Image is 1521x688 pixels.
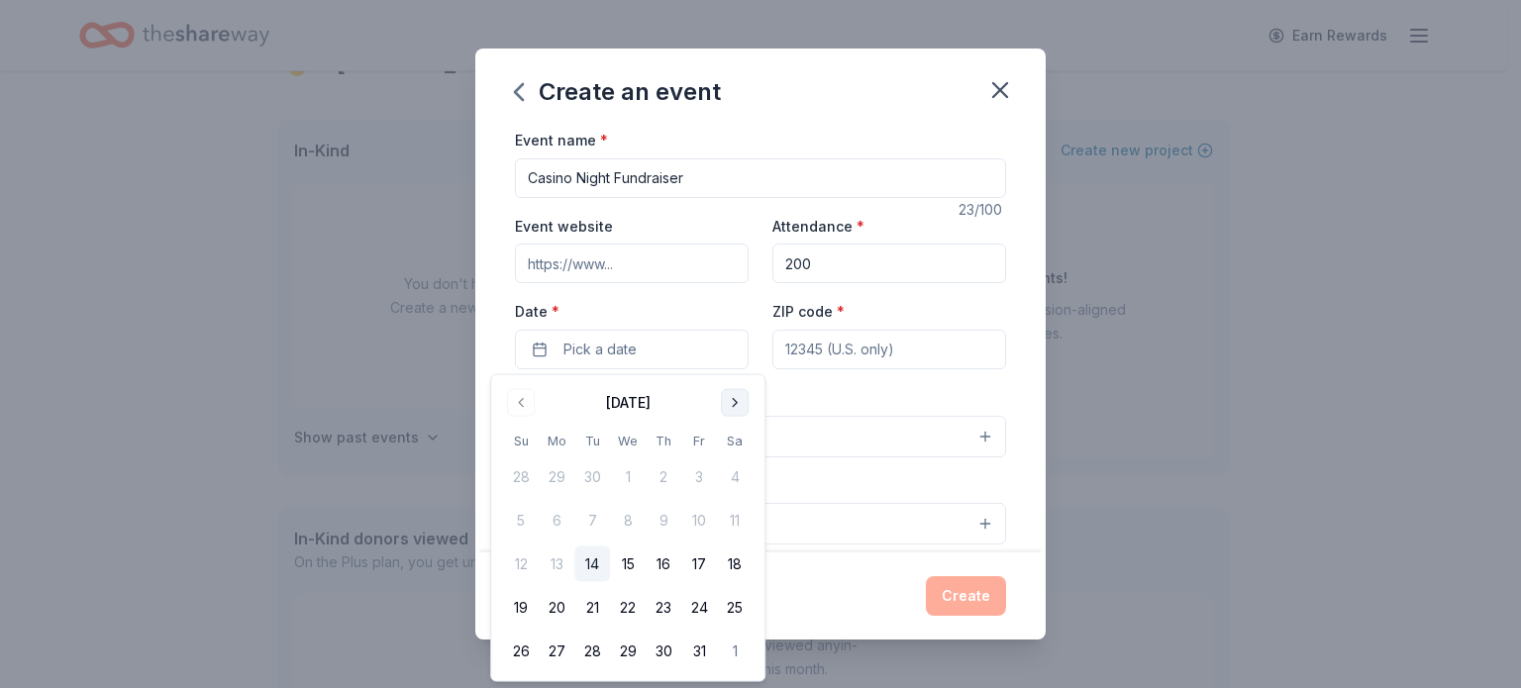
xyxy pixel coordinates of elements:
[539,634,574,669] button: 27
[574,546,610,582] button: 14
[539,431,574,451] th: Monday
[539,590,574,626] button: 20
[515,244,749,283] input: https://www...
[574,590,610,626] button: 21
[503,590,539,626] button: 19
[503,431,539,451] th: Sunday
[772,302,845,322] label: ZIP code
[610,546,646,582] button: 15
[507,389,535,417] button: Go to previous month
[772,244,1006,283] input: 20
[681,431,717,451] th: Friday
[717,634,753,669] button: 1
[515,330,749,369] button: Pick a date
[515,302,749,322] label: Date
[646,634,681,669] button: 30
[646,546,681,582] button: 16
[646,590,681,626] button: 23
[574,431,610,451] th: Tuesday
[646,431,681,451] th: Thursday
[610,590,646,626] button: 22
[503,634,539,669] button: 26
[515,217,613,237] label: Event website
[515,131,608,150] label: Event name
[515,76,721,108] div: Create an event
[574,634,610,669] button: 28
[717,546,753,582] button: 18
[717,590,753,626] button: 25
[681,634,717,669] button: 31
[515,158,1006,198] input: Spring Fundraiser
[772,330,1006,369] input: 12345 (U.S. only)
[606,391,651,415] div: [DATE]
[610,431,646,451] th: Wednesday
[959,198,1006,222] div: 23 /100
[681,590,717,626] button: 24
[717,431,753,451] th: Saturday
[772,217,864,237] label: Attendance
[721,389,749,417] button: Go to next month
[681,546,717,582] button: 17
[563,338,637,361] span: Pick a date
[610,634,646,669] button: 29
